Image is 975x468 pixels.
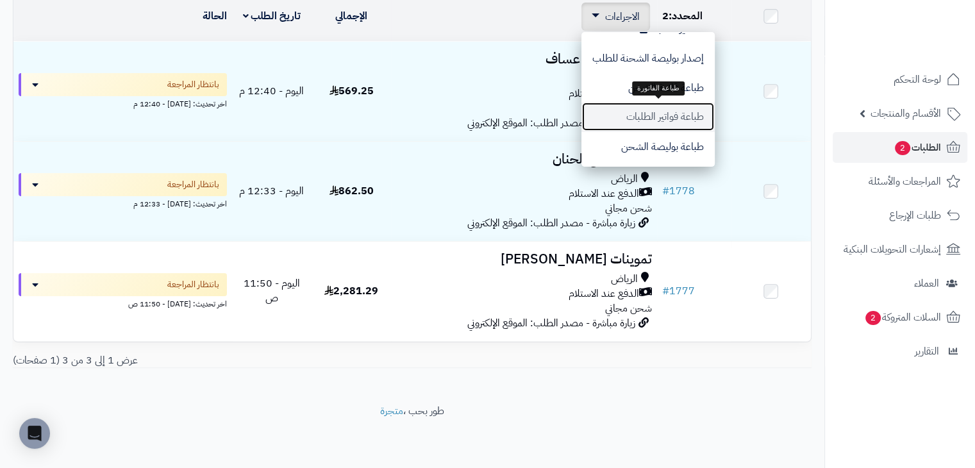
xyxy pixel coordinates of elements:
[914,274,939,292] span: العملاء
[894,138,941,156] span: الطلبات
[894,71,941,88] span: لوحة التحكم
[467,115,635,131] span: زيارة مباشرة - مصدر الطلب: الموقع الإلكتروني
[662,283,695,299] a: #1777
[888,31,963,58] img: logo-2.png
[662,183,669,199] span: #
[569,287,639,301] span: الدفع عند الاستلام
[581,132,715,162] button: طباعة بوليصة الشحن
[864,308,941,326] span: السلات المتروكة
[869,172,941,190] span: المراجعات والأسئلة
[581,73,715,103] button: طباعة قائمة الشحن
[889,206,941,224] span: طلبات الإرجاع
[833,336,967,367] a: التقارير
[239,83,304,99] span: اليوم - 12:40 م
[611,172,638,187] span: الرياض
[203,8,227,24] a: الحالة
[569,87,639,101] span: الدفع عند الاستلام
[19,418,50,449] div: Open Intercom Messenger
[396,252,651,267] h3: تموينات [PERSON_NAME]
[865,311,881,325] span: 2
[605,201,652,216] span: شحن مجاني
[895,141,910,155] span: 2
[329,183,374,199] span: 862.50
[581,162,715,191] button: تصدير الى ملف اكسل
[915,342,939,360] span: التقارير
[329,83,374,99] span: 569.25
[662,9,726,24] div: المحدد:
[833,64,967,95] a: لوحة التحكم
[167,278,219,291] span: بانتظار المراجعة
[19,196,227,210] div: اخر تحديث: [DATE] - 12:33 م
[833,268,967,299] a: العملاء
[569,187,639,201] span: الدفع عند الاستلام
[239,183,304,199] span: اليوم - 12:33 م
[662,8,669,24] span: 2
[611,272,638,287] span: الرياض
[605,301,652,316] span: شحن مجاني
[592,9,640,24] a: الاجراءات
[19,96,227,110] div: اخر تحديث: [DATE] - 12:40 م
[833,166,967,197] a: المراجعات والأسئلة
[833,200,967,231] a: طلبات الإرجاع
[335,8,367,24] a: الإجمالي
[833,132,967,163] a: الطلبات2
[833,302,967,333] a: السلات المتروكة2
[833,234,967,265] a: إشعارات التحويلات البنكية
[19,296,227,310] div: اخر تحديث: [DATE] - 11:50 ص
[467,215,635,231] span: زيارة مباشرة - مصدر الطلب: الموقع الإلكتروني
[632,81,685,96] div: طباعة الفاتورة
[243,8,301,24] a: تاريخ الطلب
[167,78,219,91] span: بانتظار المراجعة
[844,240,941,258] span: إشعارات التحويلات البنكية
[605,9,640,24] span: الاجراءات
[380,403,403,419] a: متجرة
[167,178,219,191] span: بانتظار المراجعة
[3,353,412,368] div: عرض 1 إلى 3 من 3 (1 صفحات)
[396,52,651,67] h3: تموينات زاوية عساف
[396,152,651,167] h3: تموينات ركن الحنان
[581,102,715,131] button: طباعة فواتير الطلبات
[662,183,695,199] a: #1778
[581,44,715,73] button: إصدار بوليصة الشحنة للطلب
[871,104,941,122] span: الأقسام والمنتجات
[244,276,300,306] span: اليوم - 11:50 ص
[662,283,669,299] span: #
[324,283,378,299] span: 2,281.29
[467,315,635,331] span: زيارة مباشرة - مصدر الطلب: الموقع الإلكتروني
